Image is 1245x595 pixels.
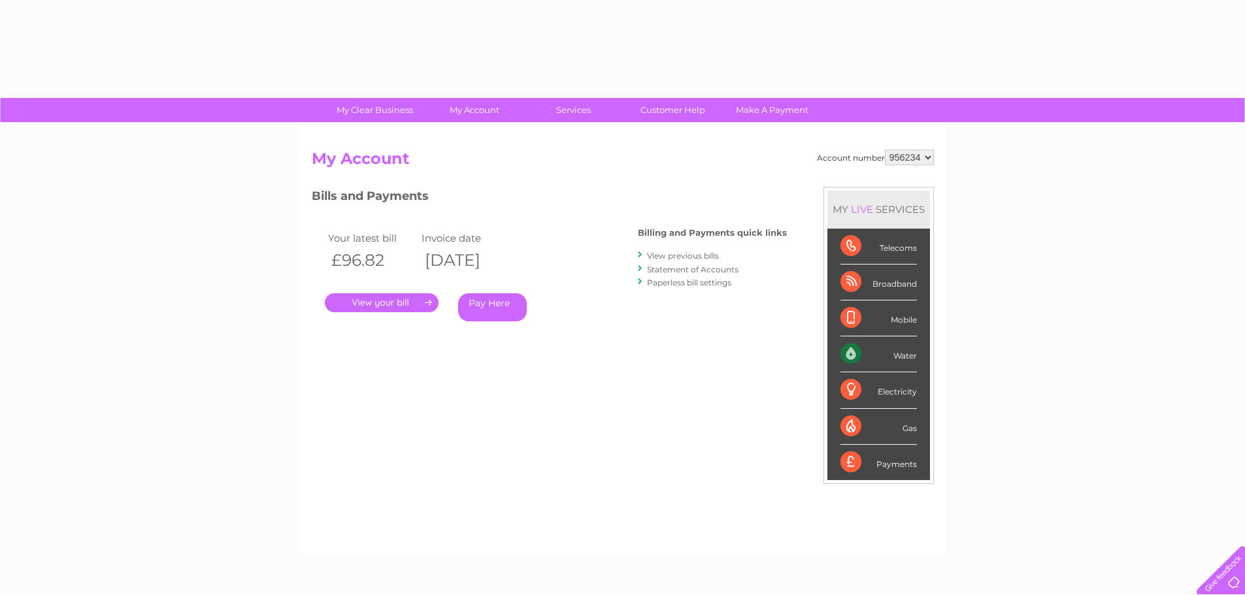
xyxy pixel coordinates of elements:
div: LIVE [848,203,876,216]
h2: My Account [312,150,934,174]
div: Gas [840,409,917,445]
a: View previous bills [647,251,719,261]
div: Account number [817,150,934,165]
a: My Account [420,98,528,122]
a: Statement of Accounts [647,265,739,274]
div: Broadband [840,265,917,300]
h3: Bills and Payments [312,187,787,210]
td: Invoice date [418,229,512,247]
th: [DATE] [418,247,512,274]
a: . [325,293,439,312]
th: £96.82 [325,247,419,274]
div: Electricity [840,372,917,408]
td: Your latest bill [325,229,419,247]
div: Payments [840,445,917,480]
div: Mobile [840,300,917,336]
a: My Clear Business [321,98,429,122]
a: Paperless bill settings [647,278,731,287]
a: Customer Help [619,98,727,122]
div: Telecoms [840,229,917,265]
div: MY SERVICES [827,191,930,228]
a: Make A Payment [718,98,826,122]
a: Services [520,98,627,122]
a: Pay Here [458,293,527,321]
h4: Billing and Payments quick links [638,228,787,238]
div: Water [840,336,917,372]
